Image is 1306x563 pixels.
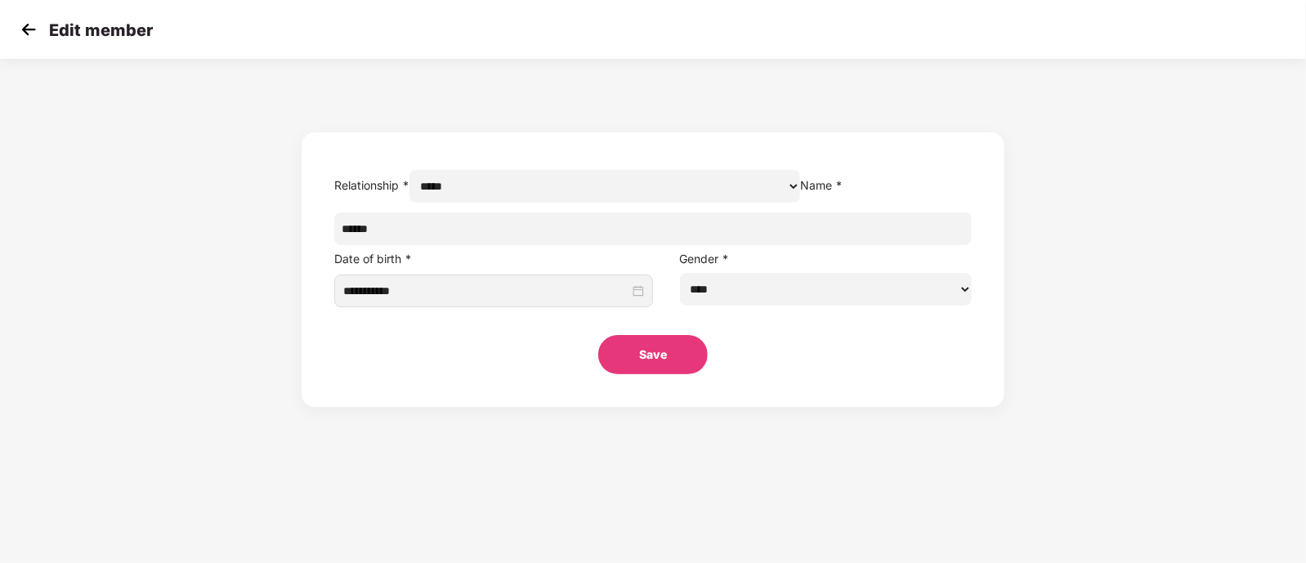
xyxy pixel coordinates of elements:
[800,178,843,192] label: Name *
[598,335,708,374] button: Save
[49,20,153,40] p: Edit member
[334,252,412,266] label: Date of birth *
[334,178,409,192] label: Relationship *
[16,17,41,42] img: svg+xml;base64,PHN2ZyB4bWxucz0iaHR0cDovL3d3dy53My5vcmcvMjAwMC9zdmciIHdpZHRoPSIzMCIgaGVpZ2h0PSIzMC...
[680,252,730,266] label: Gender *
